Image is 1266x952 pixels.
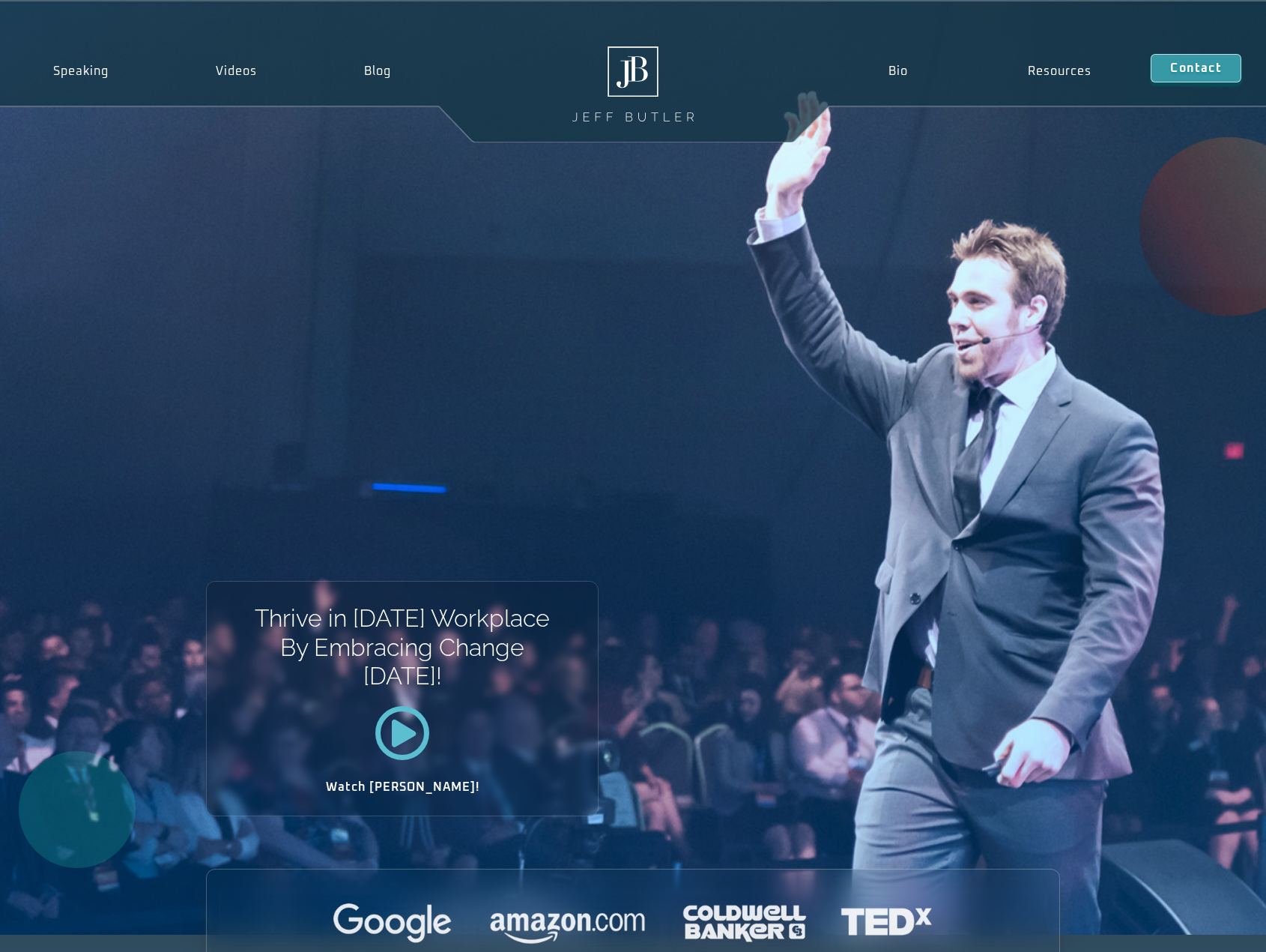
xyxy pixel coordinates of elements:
[829,54,1151,88] nav: Menu
[163,54,311,88] a: Videos
[1151,54,1241,82] a: Contact
[968,54,1151,88] a: Resources
[311,54,445,88] a: Blog
[259,781,545,793] h2: Watch [PERSON_NAME]!
[1170,62,1221,74] span: Contact
[829,54,968,88] a: Bio
[254,604,551,690] h1: Thrive in [DATE] Workplace By Embracing Change [DATE]!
